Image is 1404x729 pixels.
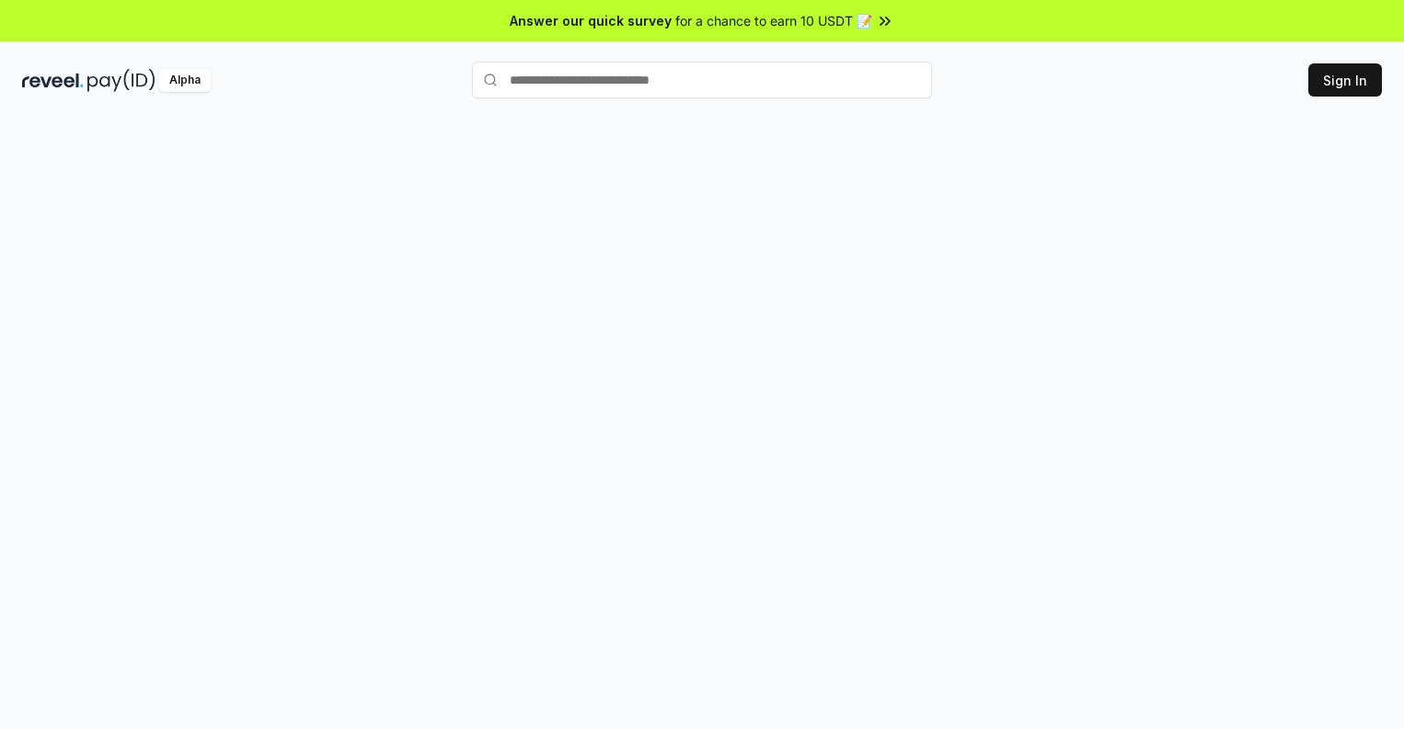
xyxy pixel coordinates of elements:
[22,69,84,92] img: reveel_dark
[1308,63,1382,97] button: Sign In
[159,69,211,92] div: Alpha
[87,69,155,92] img: pay_id
[675,11,872,30] span: for a chance to earn 10 USDT 📝
[510,11,672,30] span: Answer our quick survey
